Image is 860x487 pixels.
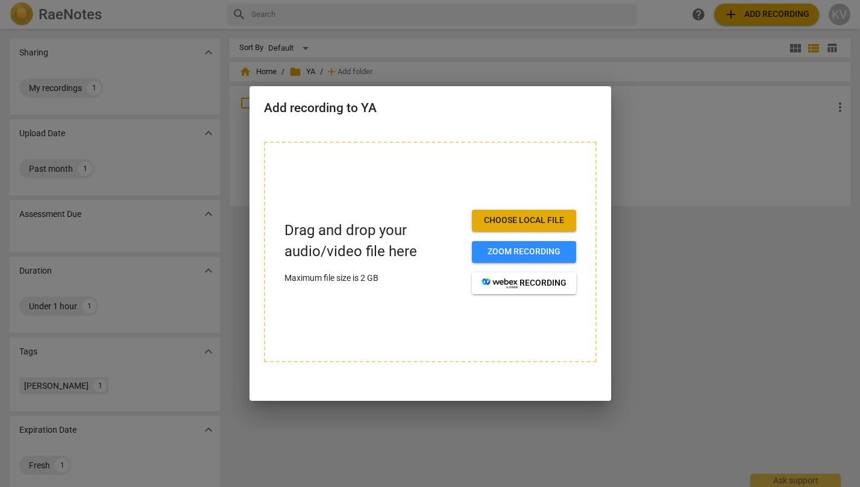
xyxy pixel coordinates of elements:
h2: Add recording to YA [264,101,597,116]
p: Maximum file size is 2 GB [284,272,462,284]
button: recording [472,272,576,294]
span: Zoom recording [482,246,567,258]
button: Choose local file [472,210,576,231]
p: Drag and drop your audio/video file here [284,220,462,262]
span: Choose local file [482,215,567,227]
span: recording [482,277,567,289]
button: Zoom recording [472,241,576,263]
